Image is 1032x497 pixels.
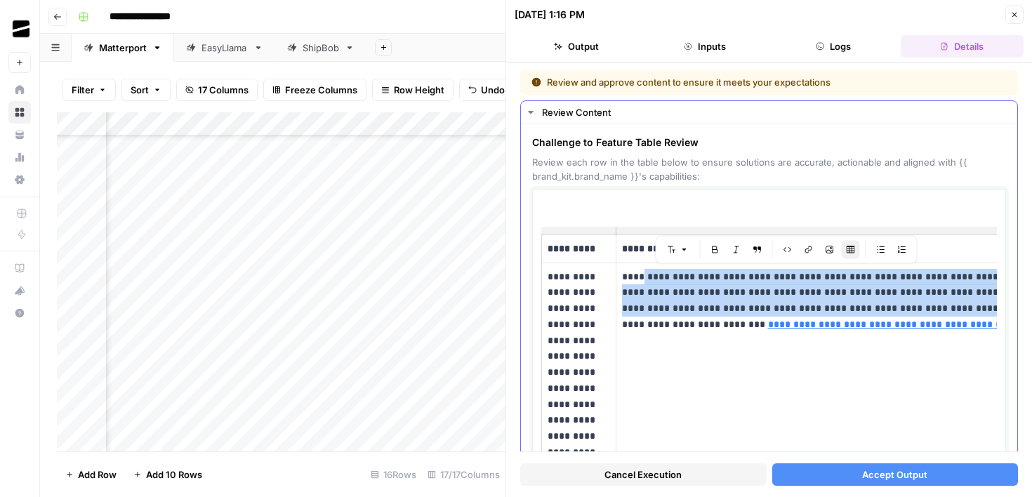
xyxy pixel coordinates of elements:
[515,35,637,58] button: Output
[146,468,202,482] span: Add 10 Rows
[532,135,1006,150] span: Challenge to Feature Table Review
[862,468,927,482] span: Accept Output
[515,8,585,22] div: [DATE] 1:16 PM
[8,124,31,146] a: Your Data
[542,105,1009,119] div: Review Content
[8,279,31,302] button: What's new?
[643,35,766,58] button: Inputs
[772,35,895,58] button: Logs
[532,155,1006,183] span: Review each row in the table below to ensure solutions are accurate, actionable and aligned with ...
[8,11,31,46] button: Workspace: OGM
[125,463,211,486] button: Add 10 Rows
[72,34,174,62] a: Matterport
[263,79,366,101] button: Freeze Columns
[201,41,248,55] div: EasyLlama
[198,83,249,97] span: 17 Columns
[176,79,258,101] button: 17 Columns
[174,34,275,62] a: EasyLlama
[521,101,1017,124] button: Review Content
[62,79,116,101] button: Filter
[275,34,366,62] a: ShipBob
[57,463,125,486] button: Add Row
[604,468,682,482] span: Cancel Execution
[772,463,1019,486] button: Accept Output
[99,41,147,55] div: Matterport
[372,79,454,101] button: Row Height
[8,16,34,41] img: OGM Logo
[131,83,149,97] span: Sort
[9,280,30,301] div: What's new?
[8,302,31,324] button: Help + Support
[8,257,31,279] a: AirOps Academy
[72,83,94,97] span: Filter
[8,79,31,101] a: Home
[303,41,339,55] div: ShipBob
[8,168,31,191] a: Settings
[8,101,31,124] a: Browse
[285,83,357,97] span: Freeze Columns
[121,79,171,101] button: Sort
[531,75,919,89] div: Review and approve content to ensure it meets your expectations
[459,79,514,101] button: Undo
[8,146,31,168] a: Usage
[520,463,767,486] button: Cancel Execution
[365,463,422,486] div: 16 Rows
[394,83,444,97] span: Row Height
[78,468,117,482] span: Add Row
[481,83,505,97] span: Undo
[422,463,505,486] div: 17/17 Columns
[901,35,1024,58] button: Details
